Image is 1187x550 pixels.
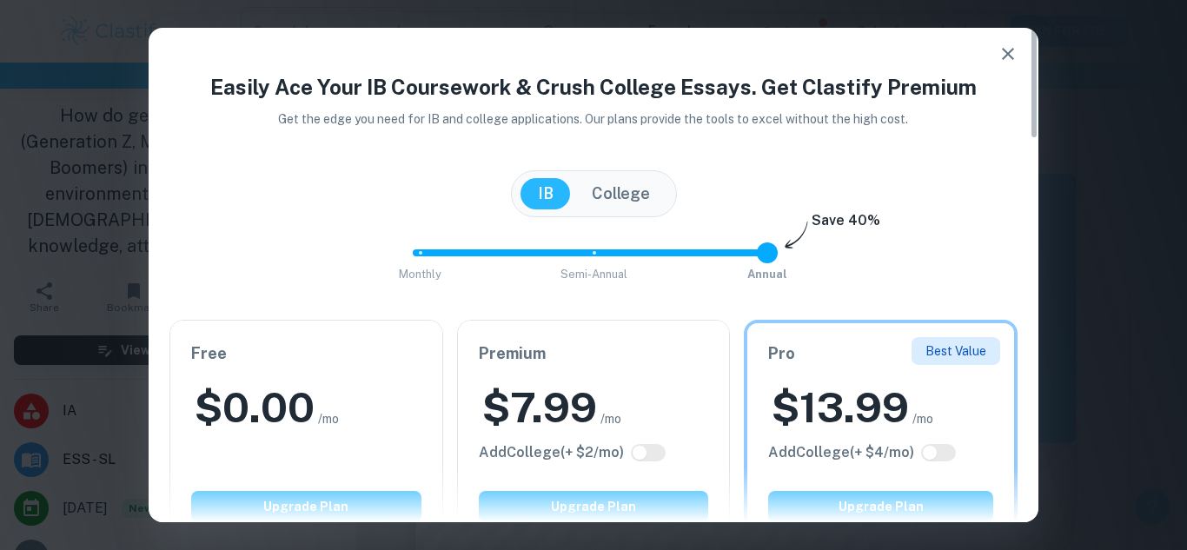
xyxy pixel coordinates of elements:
[521,178,571,209] button: IB
[925,341,986,361] p: Best Value
[399,268,441,281] span: Monthly
[560,268,627,281] span: Semi-Annual
[479,442,624,463] h6: Click to see all the additional College features.
[482,380,597,435] h2: $ 7.99
[574,178,667,209] button: College
[191,341,421,366] h6: Free
[747,268,787,281] span: Annual
[768,442,914,463] h6: Click to see all the additional College features.
[812,210,880,240] h6: Save 40%
[195,380,315,435] h2: $ 0.00
[912,409,933,428] span: /mo
[479,341,709,366] h6: Premium
[169,71,1018,103] h4: Easily Ace Your IB Coursework & Crush College Essays. Get Clastify Premium
[318,409,339,428] span: /mo
[772,380,909,435] h2: $ 13.99
[255,109,933,129] p: Get the edge you need for IB and college applications. Our plans provide the tools to excel witho...
[600,409,621,428] span: /mo
[768,341,993,366] h6: Pro
[785,221,808,250] img: subscription-arrow.svg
